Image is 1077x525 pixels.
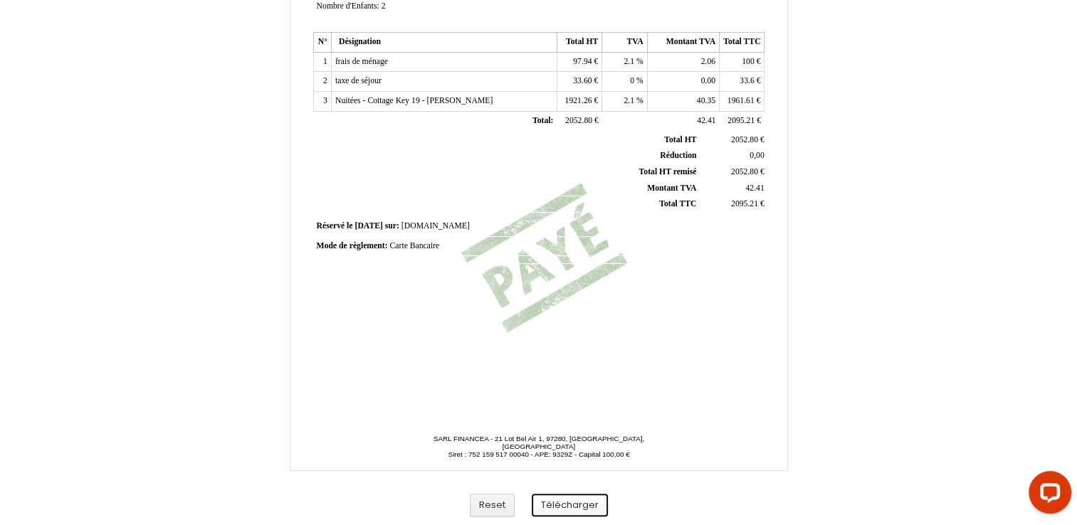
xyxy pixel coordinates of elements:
span: 33.60 [573,76,592,85]
span: SARL FINANCEA - 21 Lot Bel Air 1, 97280, [GEOGRAPHIC_DATA], [GEOGRAPHIC_DATA] [434,435,644,450]
th: TVA [602,33,647,53]
td: € [699,132,767,148]
iframe: LiveChat chat widget [1017,465,1077,525]
span: Mode de règlement: [317,241,388,250]
td: € [557,52,601,72]
span: 0.00 [701,76,715,85]
span: [DOMAIN_NAME] [401,221,470,230]
span: Réservé le [317,221,353,230]
td: 1 [313,52,331,72]
span: 2052.80 [565,116,592,125]
span: 2052.80 [731,135,758,144]
td: € [557,111,601,131]
span: 40.35 [697,96,715,105]
span: 2.1 [624,96,634,105]
span: Total HT remisé [639,167,696,176]
span: 97.94 [573,57,592,66]
td: % [602,92,647,112]
td: % [602,72,647,92]
span: Total: [532,116,553,125]
span: 0 [630,76,634,85]
span: Carte Bancaire [389,241,439,250]
span: Siret : 752 159 517 00040 - APE: 9329Z - Capital 100,00 € [448,450,629,458]
span: Total HT [664,135,696,144]
th: Total HT [557,33,601,53]
button: Télécharger [532,494,608,517]
span: 0,00 [750,151,764,160]
span: 1961.61 [727,96,755,105]
span: Nombre d'Enfants: [317,1,379,11]
span: [DATE] [354,221,382,230]
td: € [720,52,765,72]
span: frais de ménage [335,57,388,66]
td: € [720,92,765,112]
td: % [602,52,647,72]
span: taxe de séjour [335,76,382,85]
span: 1921.26 [564,96,592,105]
span: 2.1 [624,57,634,66]
td: € [557,92,601,112]
span: 2095.21 [727,116,755,125]
span: Montant TVA [647,184,696,193]
td: € [699,196,767,213]
th: N° [313,33,331,53]
td: € [720,72,765,92]
span: Réduction [660,151,696,160]
span: 42.41 [697,116,715,125]
td: 2 [313,72,331,92]
span: 2 [382,1,386,11]
span: 2095.21 [731,199,758,208]
td: € [720,111,765,131]
th: Désignation [331,33,557,53]
td: € [557,72,601,92]
span: 42.41 [745,184,764,193]
span: 33.6 [740,76,754,85]
span: Nuitées - Cottage Key 19 - [PERSON_NAME] [335,96,493,105]
td: € [699,164,767,180]
span: 2.06 [701,57,715,66]
span: 2052.80 [731,167,758,176]
th: Montant TVA [647,33,719,53]
td: 3 [313,92,331,112]
span: sur: [385,221,399,230]
span: Total TTC [659,199,696,208]
th: Total TTC [720,33,765,53]
span: 100 [742,57,755,66]
button: Reset [470,494,515,517]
